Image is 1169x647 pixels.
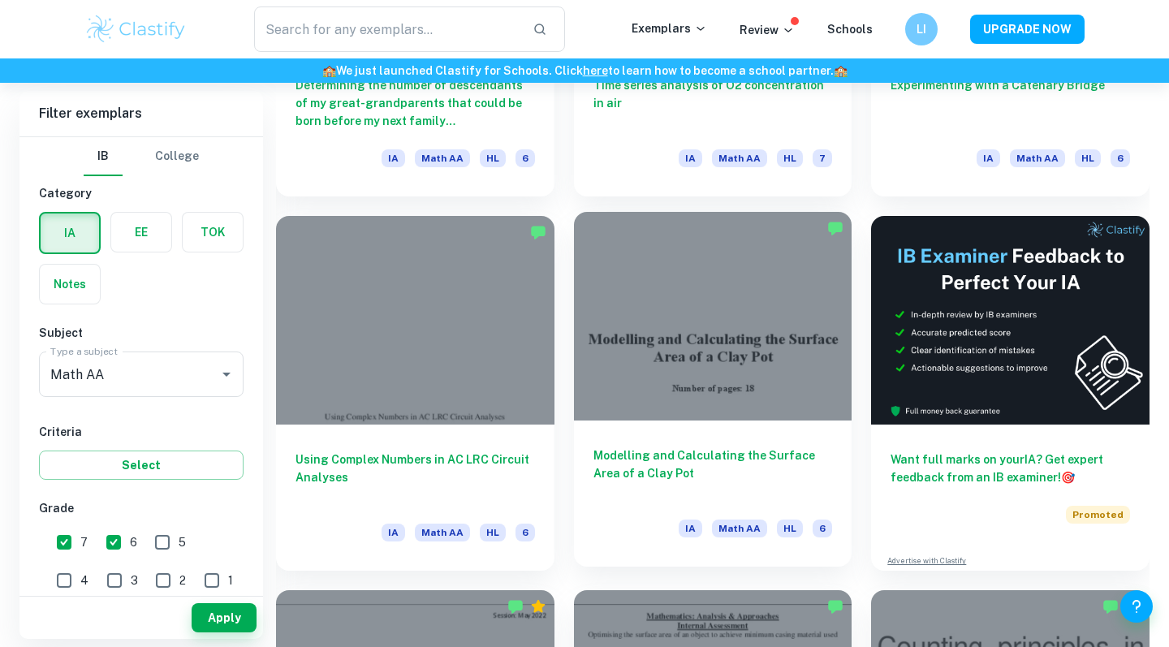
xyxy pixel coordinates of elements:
span: Math AA [1010,149,1065,167]
span: 6 [813,520,832,537]
span: 6 [130,533,137,551]
h6: Filter exemplars [19,91,263,136]
h6: Using Complex Numbers in AC LRC Circuit Analyses [295,451,535,504]
button: EE [111,213,171,252]
span: 6 [515,149,535,167]
span: HL [777,520,803,537]
span: HL [777,149,803,167]
h6: LI [912,20,931,38]
span: 🎯 [1061,471,1075,484]
span: Promoted [1066,506,1130,524]
button: Apply [192,603,257,632]
h6: Category [39,184,244,202]
a: Advertise with Clastify [887,555,966,567]
button: Open [215,363,238,386]
button: College [155,137,199,176]
button: LI [905,13,938,45]
span: Math AA [415,524,470,541]
img: Marked [827,598,843,615]
div: Filter type choice [84,137,199,176]
label: Type a subject [50,344,118,358]
span: 7 [80,533,88,551]
button: IA [41,214,99,252]
span: 4 [80,572,88,589]
button: UPGRADE NOW [970,15,1085,44]
span: 🏫 [834,64,848,77]
span: HL [1075,149,1101,167]
input: Search for any exemplars... [254,6,520,52]
button: Notes [40,265,100,304]
a: Want full marks on yourIA? Get expert feedback from an IB examiner!PromotedAdvertise with Clastify [871,216,1150,571]
h6: Criteria [39,423,244,441]
img: Marked [507,598,524,615]
button: TOK [183,213,243,252]
img: Clastify logo [84,13,188,45]
a: Modelling and Calculating the Surface Area of a Clay PotIAMath AAHL6 [574,216,852,571]
a: here [583,64,608,77]
h6: We just launched Clastify for Schools. Click to learn how to become a school partner. [3,62,1166,80]
span: 3 [131,572,138,589]
span: Math AA [712,520,767,537]
span: 🏫 [322,64,336,77]
h6: Experimenting with a Catenary Bridge [891,76,1130,130]
button: Help and Feedback [1120,590,1153,623]
span: 6 [515,524,535,541]
button: IB [84,137,123,176]
span: 2 [179,572,186,589]
span: IA [977,149,1000,167]
p: Review [740,21,795,39]
h6: Want full marks on your IA ? Get expert feedback from an IB examiner! [891,451,1130,486]
span: IA [679,520,702,537]
span: 6 [1111,149,1130,167]
a: Schools [827,23,873,36]
span: 7 [813,149,832,167]
h6: Grade [39,499,244,517]
h6: Determining the number of descendants of my great-grandparents that could be born before my next ... [295,76,535,130]
span: 1 [228,572,233,589]
button: Select [39,451,244,480]
span: 5 [179,533,186,551]
span: IA [382,149,405,167]
h6: Subject [39,324,244,342]
span: HL [480,524,506,541]
h6: Modelling and Calculating the Surface Area of a Clay Pot [593,446,833,500]
img: Marked [530,224,546,240]
div: Premium [530,598,546,615]
span: IA [382,524,405,541]
span: HL [480,149,506,167]
img: Marked [827,220,843,236]
p: Exemplars [632,19,707,37]
a: Using Complex Numbers in AC LRC Circuit AnalysesIAMath AAHL6 [276,216,554,571]
span: Math AA [415,149,470,167]
span: IA [679,149,702,167]
span: Math AA [712,149,767,167]
img: Thumbnail [871,216,1150,425]
img: Marked [1102,598,1119,615]
h6: Time series analysis of O2 concentration in air [593,76,833,130]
